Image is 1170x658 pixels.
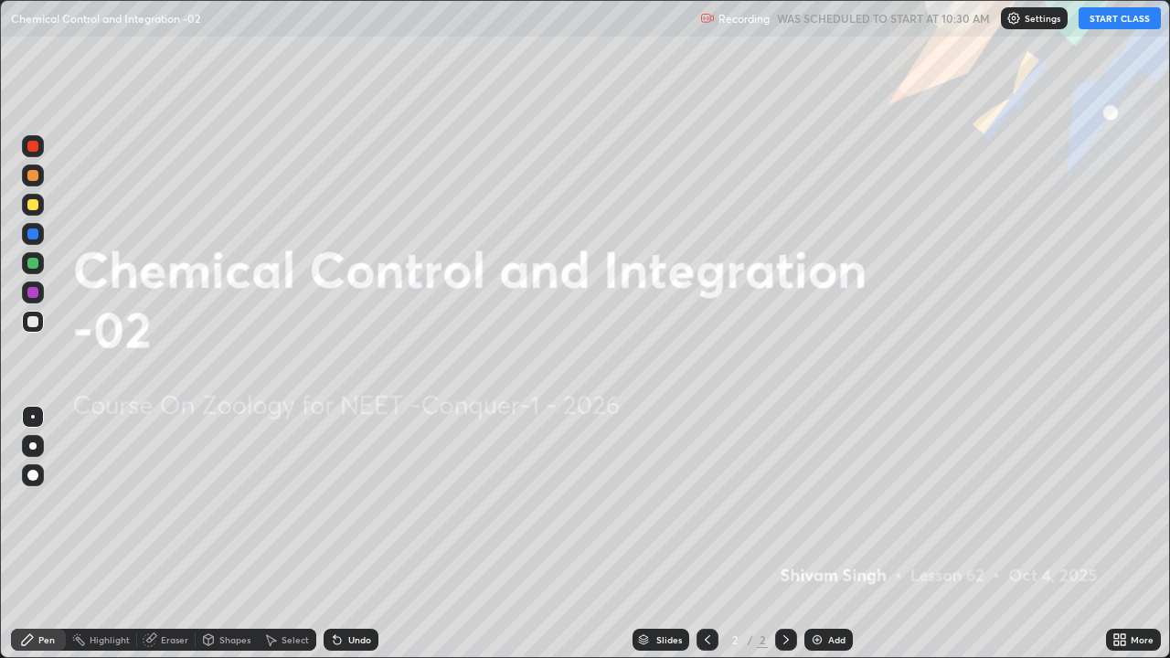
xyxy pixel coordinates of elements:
div: More [1131,635,1154,644]
h5: WAS SCHEDULED TO START AT 10:30 AM [777,10,990,27]
div: Slides [656,635,682,644]
div: Add [828,635,846,644]
img: add-slide-button [810,632,824,647]
div: / [748,634,753,645]
div: Select [282,635,309,644]
img: recording.375f2c34.svg [700,11,715,26]
p: Settings [1025,14,1060,23]
div: Undo [348,635,371,644]
div: Eraser [161,635,188,644]
img: class-settings-icons [1006,11,1021,26]
button: START CLASS [1079,7,1161,29]
p: Recording [718,12,770,26]
div: 2 [757,631,768,648]
div: Highlight [90,635,130,644]
p: Chemical Control and Integration -02 [11,11,200,26]
div: 2 [726,634,744,645]
div: Pen [38,635,55,644]
div: Shapes [219,635,250,644]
